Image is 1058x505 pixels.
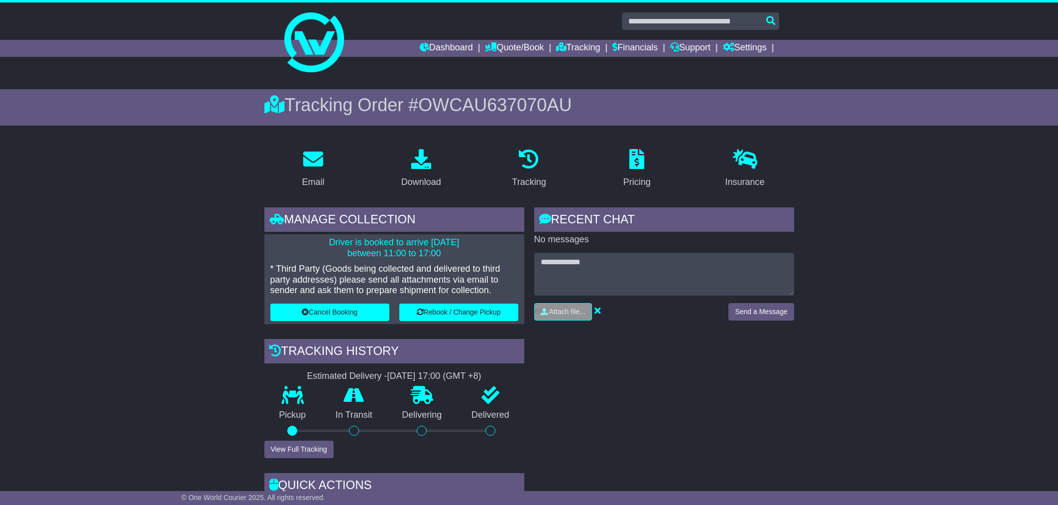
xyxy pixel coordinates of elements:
div: Tracking Order # [264,94,794,116]
a: Tracking [505,146,552,192]
button: Cancel Booking [270,304,389,321]
a: Download [395,146,448,192]
p: In Transit [321,410,387,421]
a: Dashboard [420,40,473,57]
div: Download [401,175,441,189]
div: Pricing [623,175,651,189]
div: Email [302,175,324,189]
button: View Full Tracking [264,441,334,458]
a: Support [670,40,710,57]
a: Tracking [556,40,600,57]
a: Quote/Book [485,40,544,57]
div: RECENT CHAT [534,207,794,234]
p: Delivered [457,410,524,421]
a: Email [295,146,331,192]
div: Quick Actions [264,473,524,500]
div: Manage collection [264,207,524,234]
p: Pickup [264,410,321,421]
a: Financials [612,40,658,57]
div: Tracking history [264,339,524,366]
button: Rebook / Change Pickup [399,304,518,321]
button: Send a Message [728,303,794,321]
div: Estimated Delivery - [264,371,524,382]
p: * Third Party (Goods being collected and delivered to third party addresses) please send all atta... [270,264,518,296]
a: Settings [723,40,767,57]
p: Driver is booked to arrive [DATE] between 11:00 to 17:00 [270,237,518,259]
div: Insurance [725,175,765,189]
p: Delivering [387,410,457,421]
a: Pricing [617,146,657,192]
div: Tracking [512,175,546,189]
a: Insurance [719,146,771,192]
div: [DATE] 17:00 (GMT +8) [387,371,481,382]
span: OWCAU637070AU [418,95,572,115]
span: © One World Courier 2025. All rights reserved. [181,494,325,502]
p: No messages [534,234,794,245]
